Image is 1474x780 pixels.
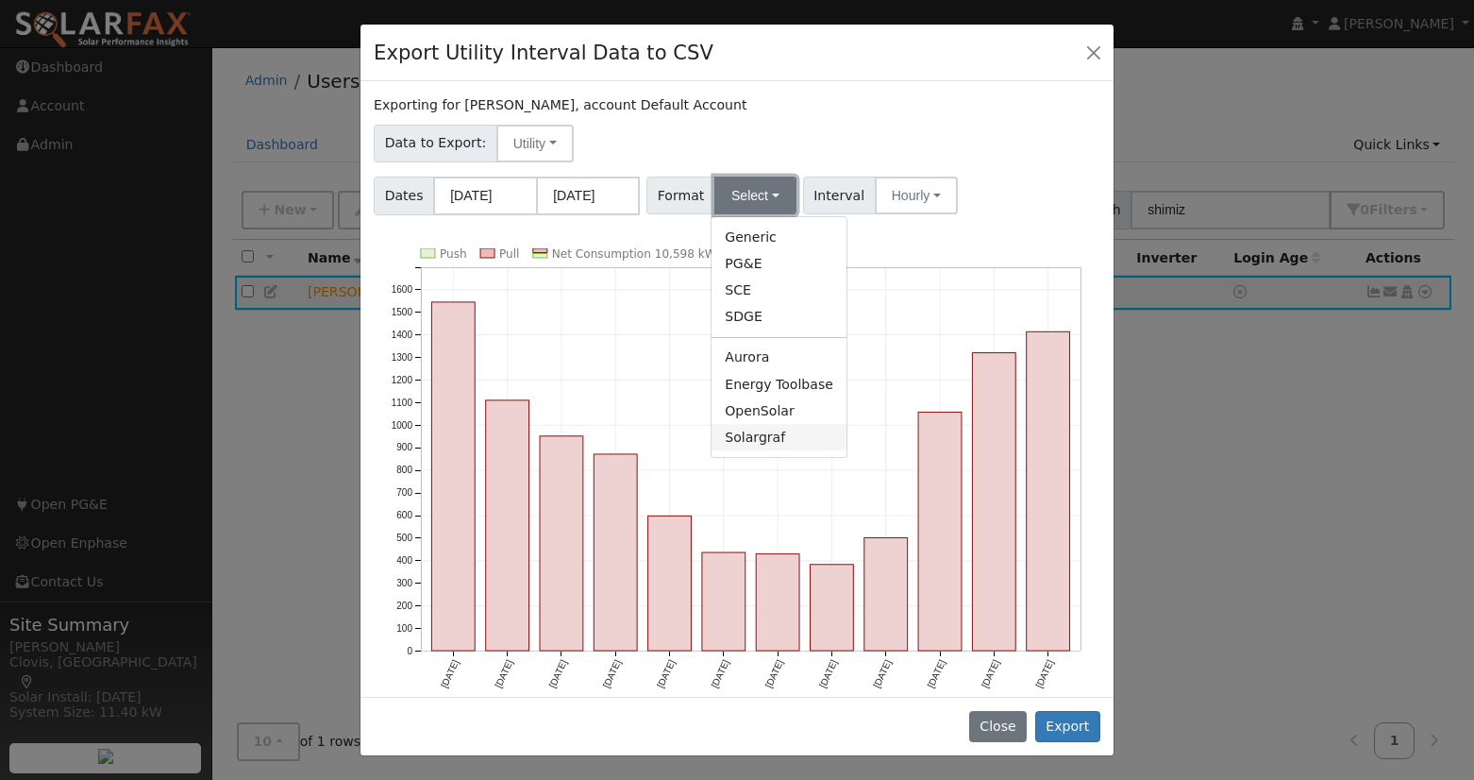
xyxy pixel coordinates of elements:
[712,278,846,304] a: SCE
[499,247,519,261] text: Pull
[926,658,947,689] text: [DATE]
[1035,711,1100,743] button: Export
[540,436,583,652] rect: onclick=""
[486,400,529,652] rect: onclick=""
[648,516,692,651] rect: onclick=""
[803,177,876,214] span: Interval
[646,177,715,214] span: Format
[712,345,846,371] a: Aurora
[392,284,413,295] text: 1600
[595,454,638,651] rect: onclick=""
[396,623,412,634] text: 100
[374,95,746,115] label: Exporting for [PERSON_NAME], account Default Account
[440,247,467,261] text: Push
[439,658,461,689] text: [DATE]
[969,711,1027,743] button: Close
[396,578,412,588] text: 300
[757,554,800,652] rect: onclick=""
[374,38,713,68] h4: Export Utility Interval Data to CSV
[396,465,412,475] text: 800
[763,658,785,689] text: [DATE]
[872,658,894,689] text: [DATE]
[496,125,574,162] button: Utility
[1028,331,1071,651] rect: onclick=""
[811,565,854,651] rect: onclick=""
[396,487,412,498] text: 700
[712,224,846,250] a: Generic
[374,177,434,215] span: Dates
[710,658,731,689] text: [DATE]
[712,304,846,331] a: SDGE
[392,375,413,385] text: 1200
[656,658,678,689] text: [DATE]
[392,398,413,408] text: 1100
[980,658,1002,689] text: [DATE]
[712,398,846,424] a: OpenSolar
[601,658,623,689] text: [DATE]
[494,658,515,689] text: [DATE]
[919,412,963,651] rect: onclick=""
[374,125,497,162] span: Data to Export:
[1034,658,1056,689] text: [DATE]
[702,552,745,651] rect: onclick=""
[552,247,724,261] text: Net Consumption 10,598 kWh
[714,177,796,214] button: Select
[875,177,958,214] button: Hourly
[396,442,412,452] text: 900
[432,302,476,652] rect: onclick=""
[547,658,569,689] text: [DATE]
[712,371,846,398] a: Energy Toolbase
[973,352,1016,651] rect: onclick=""
[712,424,846,450] a: Solargraf
[396,601,412,611] text: 200
[392,419,413,430] text: 1000
[396,555,412,566] text: 400
[1080,39,1107,65] button: Close
[396,533,412,543] text: 500
[864,538,908,652] rect: onclick=""
[392,352,413,363] text: 1300
[818,658,840,689] text: [DATE]
[408,646,413,656] text: 0
[712,250,846,277] a: PG&E
[392,307,413,317] text: 1500
[392,330,413,340] text: 1400
[396,510,412,520] text: 600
